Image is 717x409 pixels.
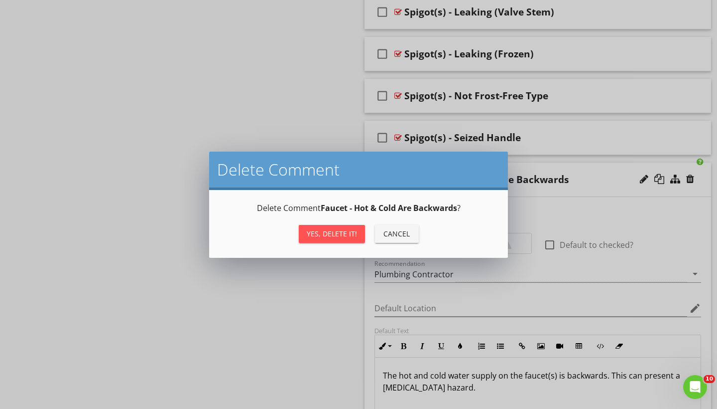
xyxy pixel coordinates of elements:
p: Delete Comment ? [221,202,496,214]
h2: Delete Comment [217,160,500,180]
div: Cancel [383,228,411,239]
iframe: Intercom live chat [683,375,707,399]
div: Yes, Delete it! [307,228,357,239]
span: 10 [704,375,715,383]
button: Yes, Delete it! [299,225,365,243]
strong: Faucet - Hot & Cold Are Backwards [321,203,457,213]
button: Cancel [375,225,419,243]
